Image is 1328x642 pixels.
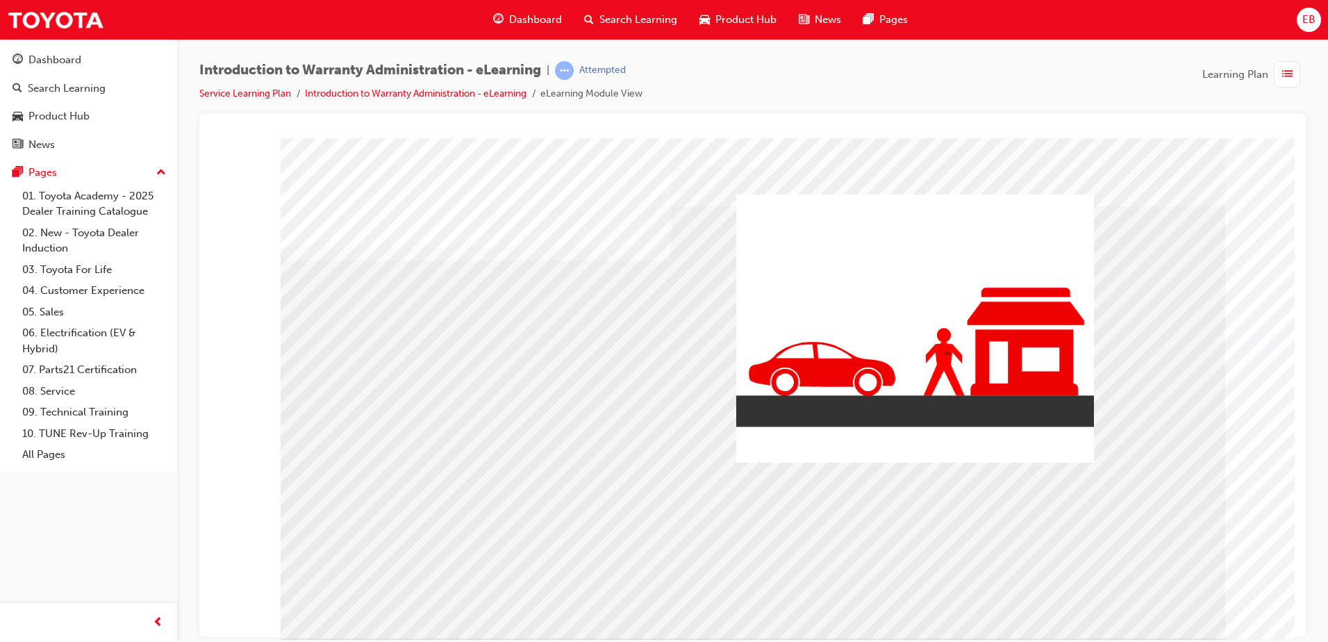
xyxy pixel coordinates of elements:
[6,44,172,160] button: DashboardSearch LearningProduct HubNews
[28,137,55,153] div: News
[1202,67,1268,83] span: Learning Plan
[1282,66,1293,83] span: list-icon
[573,6,688,34] a: search-iconSearch Learning
[584,11,594,28] span: search-icon
[6,47,172,73] a: Dashboard
[28,108,90,124] div: Product Hub
[1297,8,1321,32] button: EB
[715,12,777,28] span: Product Hub
[17,381,172,402] a: 08. Service
[6,132,172,158] a: News
[28,52,81,68] div: Dashboard
[6,76,172,101] a: Search Learning
[17,186,172,222] a: 01. Toyota Academy - 2025 Dealer Training Catalogue
[852,6,919,34] a: pages-iconPages
[28,81,106,97] div: Search Learning
[555,61,574,80] span: learningRecordVerb_ATTEMPT-icon
[815,12,841,28] span: News
[599,12,677,28] span: Search Learning
[482,6,573,34] a: guage-iconDashboard
[879,12,908,28] span: Pages
[13,110,23,123] span: car-icon
[6,160,172,186] button: Pages
[17,322,172,359] a: 06. Electrification (EV & Hybrid)
[13,139,23,151] span: news-icon
[17,259,172,281] a: 03. Toyota For Life
[799,11,809,28] span: news-icon
[17,359,172,381] a: 07. Parts21 Certification
[547,63,549,79] span: |
[199,63,541,79] span: Introduction to Warranty Administration - eLearning
[7,4,104,35] img: Trak
[699,11,710,28] span: car-icon
[579,64,626,77] div: Attempted
[13,54,23,67] span: guage-icon
[17,280,172,302] a: 04. Customer Experience
[199,88,291,99] a: Service Learning Plan
[6,104,172,129] a: Product Hub
[305,88,526,99] a: Introduction to Warranty Administration - eLearning
[493,11,504,28] span: guage-icon
[17,423,172,445] a: 10. TUNE Rev-Up Training
[17,444,172,466] a: All Pages
[17,222,172,259] a: 02. New - Toyota Dealer Induction
[156,164,166,182] span: up-icon
[509,12,562,28] span: Dashboard
[153,614,163,632] span: prev-icon
[17,402,172,423] a: 09. Technical Training
[28,165,57,181] div: Pages
[1302,12,1315,28] span: EB
[863,11,874,28] span: pages-icon
[13,167,23,179] span: pages-icon
[540,86,642,102] li: eLearning Module View
[1202,61,1306,88] button: Learning Plan
[688,6,788,34] a: car-iconProduct Hub
[13,83,22,95] span: search-icon
[788,6,852,34] a: news-iconNews
[17,302,172,323] a: 05. Sales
